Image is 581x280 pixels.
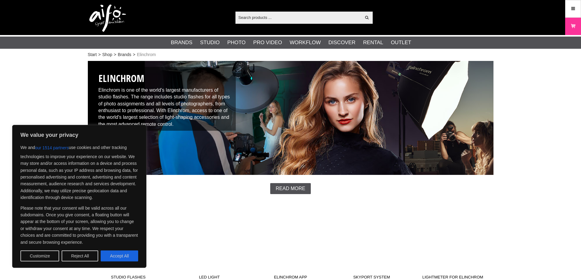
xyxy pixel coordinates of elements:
img: logo.png [89,5,126,32]
a: Outlet [391,39,411,47]
h1: Elinchrom [99,72,231,85]
p: We and use cookies and other tracking technologies to improve your experience on our website. We ... [20,142,138,201]
span: Read more [276,186,305,191]
button: Accept All [101,250,138,261]
p: We value your privacy [20,131,138,139]
span: > [114,51,116,58]
a: Brands [171,39,192,47]
a: Workflow [290,39,321,47]
span: Elinchrom [137,51,156,58]
a: Shop [102,51,112,58]
input: Search products ... [235,13,361,22]
span: > [133,51,135,58]
a: Photo [227,39,246,47]
button: our 1514 partners [35,142,69,153]
img: Elinchrom Studio flashes [88,61,493,175]
button: Customize [20,250,59,261]
a: Start [88,51,97,58]
a: Pro Video [253,39,282,47]
a: Studio [200,39,220,47]
div: Elinchrom is one of the world's largest manufacturers of studio flashes. The range includes studi... [94,67,236,131]
p: Please note that your consent will be valid across all our subdomains. Once you give consent, a f... [20,205,138,246]
button: Reject All [62,250,98,261]
a: Discover [328,39,356,47]
div: We value your privacy [12,125,146,268]
a: Rental [363,39,383,47]
span: > [98,51,101,58]
a: Brands [118,51,131,58]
